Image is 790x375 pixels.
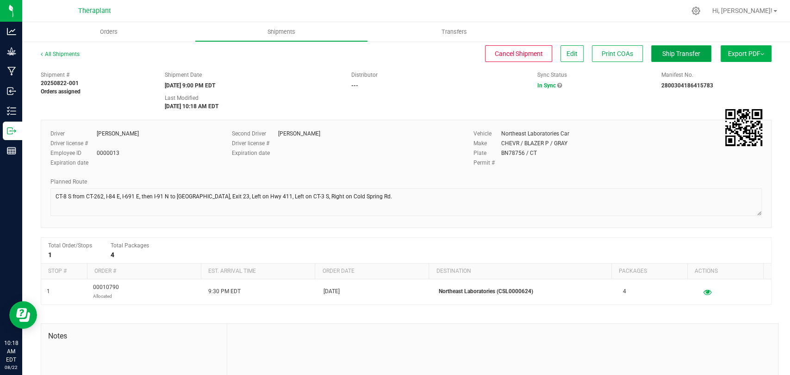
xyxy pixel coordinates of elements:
inline-svg: Inbound [7,86,16,96]
th: Packages [611,264,687,279]
strong: 1 [48,251,52,258]
div: [PERSON_NAME] [97,129,139,138]
inline-svg: Manufacturing [7,67,16,76]
span: Total Order/Stops [48,242,92,249]
div: Manage settings [690,6,702,15]
div: BN78756 / CT [501,149,537,157]
button: Ship Transfer [651,45,711,62]
span: Edit [566,50,578,57]
span: Cancel Shipment [495,50,543,57]
inline-svg: Reports [7,146,16,155]
span: In Sync [537,82,556,89]
span: Shipments [255,28,308,36]
button: Cancel Shipment [485,45,552,62]
img: Scan me! [725,109,762,146]
strong: 20250822-001 [41,80,79,86]
a: Orders [22,22,195,42]
span: Planned Route [50,178,87,185]
span: Hi, [PERSON_NAME]! [712,7,772,14]
label: Plate [473,149,501,157]
inline-svg: Outbound [7,126,16,135]
label: Make [473,139,501,148]
th: Stop # [41,264,87,279]
span: Orders [87,28,130,36]
p: 08/22 [4,364,18,371]
label: Permit # [473,159,501,167]
strong: 2800304186415783 [661,82,713,89]
label: Shipment Date [165,71,202,79]
span: 4 [623,287,626,296]
div: CHEVR / BLAZER P / GRAY [501,139,567,148]
span: 1 [47,287,50,296]
label: Driver license # [50,139,97,148]
strong: [DATE] 9:00 PM EDT [165,82,215,89]
inline-svg: Grow [7,47,16,56]
div: Northeast Laboratories Car [501,129,569,138]
strong: --- [351,82,358,89]
strong: Orders assigned [41,88,81,95]
span: 00010790 [93,283,119,301]
th: Est. arrival time [201,264,315,279]
a: All Shipments [41,51,80,57]
label: Last Modified [165,94,199,102]
strong: [DATE] 10:18 AM EDT [165,103,218,110]
strong: 4 [111,251,114,258]
label: Employee ID [50,149,97,157]
span: [DATE] [323,287,340,296]
span: Ship Transfer [662,50,700,57]
inline-svg: Inventory [7,106,16,116]
th: Order # [87,264,201,279]
a: Shipments [195,22,367,42]
span: Theraplant [78,7,111,15]
iframe: Resource center [9,301,37,329]
span: Print COAs [602,50,633,57]
a: Transfers [368,22,541,42]
th: Order date [315,264,429,279]
button: Edit [560,45,584,62]
span: Total Packages [111,242,149,249]
div: 0000013 [97,149,119,157]
span: Notes [48,331,220,342]
button: Export PDF [721,45,771,62]
inline-svg: Analytics [7,27,16,36]
p: Allocated [93,292,119,301]
label: Distributor [351,71,377,79]
label: Manifest No. [661,71,693,79]
button: Print COAs [592,45,643,62]
qrcode: 20250822-001 [725,109,762,146]
label: Second Driver [232,129,278,138]
label: Driver license # [232,139,278,148]
label: Sync Status [537,71,567,79]
label: Vehicle [473,129,501,138]
label: Expiration date [50,159,97,167]
p: 10:18 AM EDT [4,339,18,364]
span: 9:30 PM EDT [208,287,241,296]
span: Transfers [429,28,479,36]
th: Actions [687,264,763,279]
label: Driver [50,129,97,138]
th: Destination [429,264,611,279]
div: [PERSON_NAME] [278,129,320,138]
span: Shipment # [41,71,151,79]
p: Northeast Laboratories (CSL0000624) [439,287,612,296]
label: Expiration date [232,149,278,157]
